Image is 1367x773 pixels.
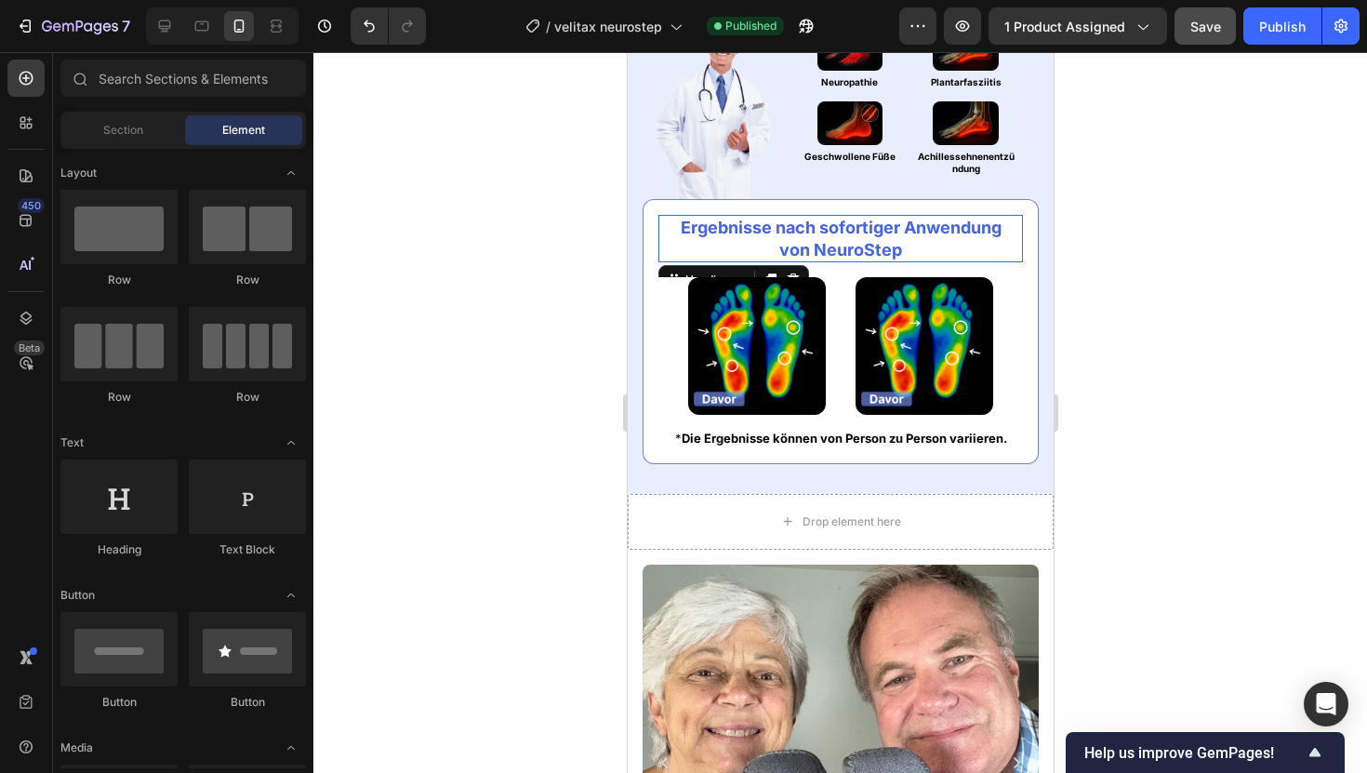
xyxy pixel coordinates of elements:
span: Toggle open [276,733,306,763]
span: Media [60,740,93,756]
span: Toggle open [276,428,306,458]
img: image_demo.jpg [228,225,365,363]
div: Row [189,272,306,288]
div: 450 [18,198,45,213]
div: Row [189,389,306,406]
span: Save [1190,19,1221,34]
strong: Ergebnisse nach sofortiger Anwendung [53,166,374,185]
span: Text [60,434,84,451]
div: Beta [14,340,45,355]
h2: Neuropathie [172,22,273,38]
button: Carousel Next Arrow [381,703,396,718]
span: Element [222,122,265,139]
span: Toggle open [276,580,306,610]
div: Undo/Redo [351,7,426,45]
button: Show survey - Help us improve GemPages! [1084,741,1326,764]
div: Open Intercom Messenger [1304,682,1348,726]
div: Heading [54,220,105,236]
button: Carousel Back Arrow [30,703,45,718]
button: 7 [7,7,139,45]
p: 7 [122,15,130,37]
div: Button [60,694,178,711]
img: image_demo.jpg [305,49,371,93]
h2: Plantarfasziitis [287,22,389,38]
div: Row [60,389,178,406]
h2: Geschwollene Füße [172,97,273,113]
strong: von NeuroStep [152,188,274,207]
span: Layout [60,165,97,181]
button: Save [1175,7,1236,45]
div: Row [60,272,178,288]
div: Drop element here [175,462,273,477]
span: / [546,17,551,36]
img: image_demo.jpg [190,49,256,93]
span: 1 product assigned [1004,17,1125,36]
h2: Achillessehnenentzündung [287,97,389,125]
div: Rich Text Editor. Editing area: main [31,374,395,399]
span: Help us improve GemPages! [1084,744,1304,762]
div: Publish [1259,17,1306,36]
button: Publish [1243,7,1321,45]
img: image_demo.jpg [60,225,198,363]
strong: Die Ergebnisse können von Person zu Person variieren. [54,379,379,393]
button: 1 product assigned [989,7,1167,45]
span: Button [60,587,95,604]
span: Section [103,122,143,139]
iframe: Design area [628,52,1054,773]
div: Text Block [189,541,306,558]
div: Button [189,694,306,711]
span: velitax neurostep [554,17,662,36]
div: Heading [60,541,178,558]
input: Search Sections & Elements [60,60,306,97]
span: Published [725,18,776,34]
span: Toggle open [276,158,306,188]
